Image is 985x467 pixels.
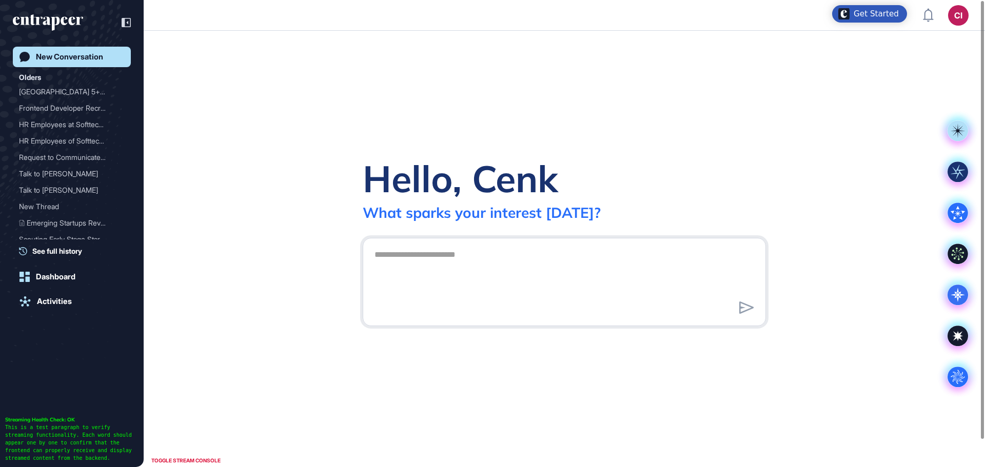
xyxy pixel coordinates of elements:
div: Get Started [854,9,899,19]
div: New Thread [19,198,125,215]
div: Request to Communicate with an Individual Named Hunter [19,149,125,166]
div: Frontend Developer Recrui... [19,100,116,116]
a: Dashboard [13,267,131,287]
div: New Thread [19,198,116,215]
div: HR Employees at Softtech ... [19,116,116,133]
div: What sparks your interest [DATE]? [363,204,601,221]
div: Emerging Startups Revolut... [19,215,116,231]
div: Talk to Tracy [19,166,125,182]
a: New Conversation [13,47,131,67]
div: Hello, Cenk [363,155,558,201]
div: Scouting Early Stage Star... [19,231,116,248]
a: See full history [19,246,131,256]
div: New Conversation [36,52,103,62]
div: Frontend Developer Recruitment in Izmir, Turkey with 3-15 Years Experience [19,100,125,116]
div: Activities [37,297,72,306]
div: Talk to [PERSON_NAME] [19,166,116,182]
div: Talk to Tracy [19,182,125,198]
div: [GEOGRAPHIC_DATA] 5+ [PERSON_NAME]... [19,84,116,100]
div: Scouting Early Stage Startups in Grocery Deliveries in the Middle East [19,231,125,248]
div: Emerging Startups Revolutionizing Grocery Deliveries in the Middle East [19,215,125,231]
div: Talk to [PERSON_NAME] [19,182,116,198]
div: entrapeer-logo [13,14,83,31]
div: İzmir'de 5+ Yıl Deneyimli React Front End Developer Arayışı [19,84,125,100]
div: HR Employees of Softtech in Türkiye [19,133,125,149]
div: HR Employees at Softtech in Türkiye [19,116,125,133]
div: HR Employees of Softtech ... [19,133,116,149]
div: TOGGLE STREAM CONSOLE [149,454,223,467]
div: Open Get Started checklist [832,5,907,23]
div: Request to Communicate wi... [19,149,116,166]
div: Dashboard [36,272,75,281]
a: Activities [13,291,131,312]
img: launcher-image-alternative-text [838,8,850,19]
span: See full history [32,246,82,256]
div: Olders [19,71,41,84]
button: Ci [948,5,969,26]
